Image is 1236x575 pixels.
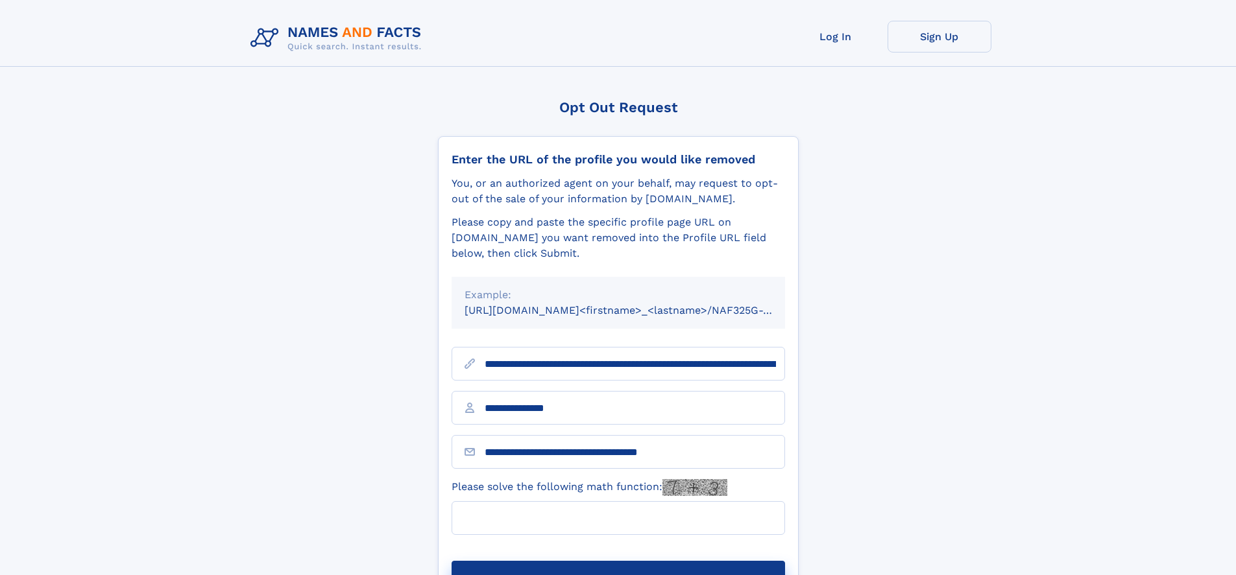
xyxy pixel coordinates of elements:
[465,287,772,303] div: Example:
[452,215,785,261] div: Please copy and paste the specific profile page URL on [DOMAIN_NAME] you want removed into the Pr...
[452,176,785,207] div: You, or an authorized agent on your behalf, may request to opt-out of the sale of your informatio...
[245,21,432,56] img: Logo Names and Facts
[784,21,888,53] a: Log In
[465,304,810,316] small: [URL][DOMAIN_NAME]<firstname>_<lastname>/NAF325G-xxxxxxxx
[452,479,727,496] label: Please solve the following math function:
[438,99,799,115] div: Opt Out Request
[452,152,785,167] div: Enter the URL of the profile you would like removed
[888,21,991,53] a: Sign Up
